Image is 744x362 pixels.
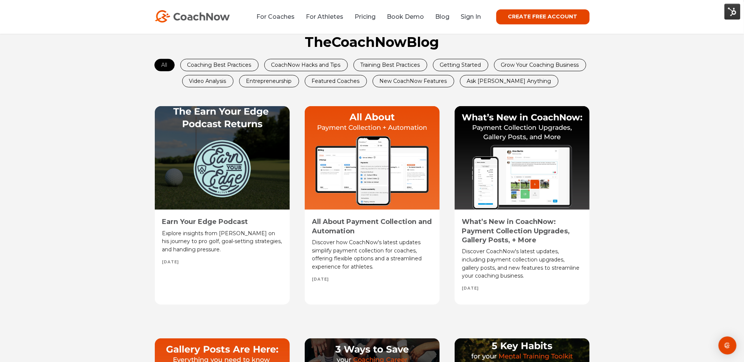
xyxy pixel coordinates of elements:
[257,13,295,20] a: For Coaches
[387,13,424,20] a: Book Demo
[305,75,367,87] a: Featured Coaches
[436,13,450,20] a: Blog
[725,4,740,20] img: HubSpot Tools Menu Toggle
[494,59,586,71] a: Grow Your Coaching Business
[162,218,248,226] a: Earn Your Edge Podcast
[162,260,179,265] span: [DATE]
[462,248,582,280] div: Discover CoachNow's latest updates, including payment collection upgrades, gallery posts, and new...
[460,75,558,87] a: Ask [PERSON_NAME] Anything
[462,286,479,291] span: [DATE]
[354,59,427,71] a: Training Best Practices
[373,75,454,87] a: New CoachNow Features
[155,59,174,71] a: All
[332,34,407,50] span: CoachNow
[162,230,282,254] div: Explore insights from [PERSON_NAME] on his journey to pro golf, goal-setting strategies, and hand...
[496,9,590,24] a: CREATE FREE ACCOUNT
[240,75,299,87] a: Entrepreneurship
[155,10,230,23] img: CoachNow Logo
[461,13,481,20] a: Sign In
[355,13,376,20] a: Pricing
[433,59,488,71] a: Getting Started
[306,13,344,20] a: For Athletes
[719,336,737,354] div: Open Intercom Messenger
[265,59,347,71] a: CoachNow Hacks and Tips
[183,75,233,87] a: Video Analysis
[181,59,258,71] a: Coaching Best Practices
[147,34,597,50] h2: The Blog
[312,239,432,271] div: Discover how CoachNow's latest updates simplify payment collection for coaches, offering flexible...
[312,218,432,235] a: All About Payment Collection and Automation
[462,218,570,244] a: What’s New in CoachNow: Payment Collection Upgrades, Gallery Posts, + More
[312,277,329,282] span: [DATE]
